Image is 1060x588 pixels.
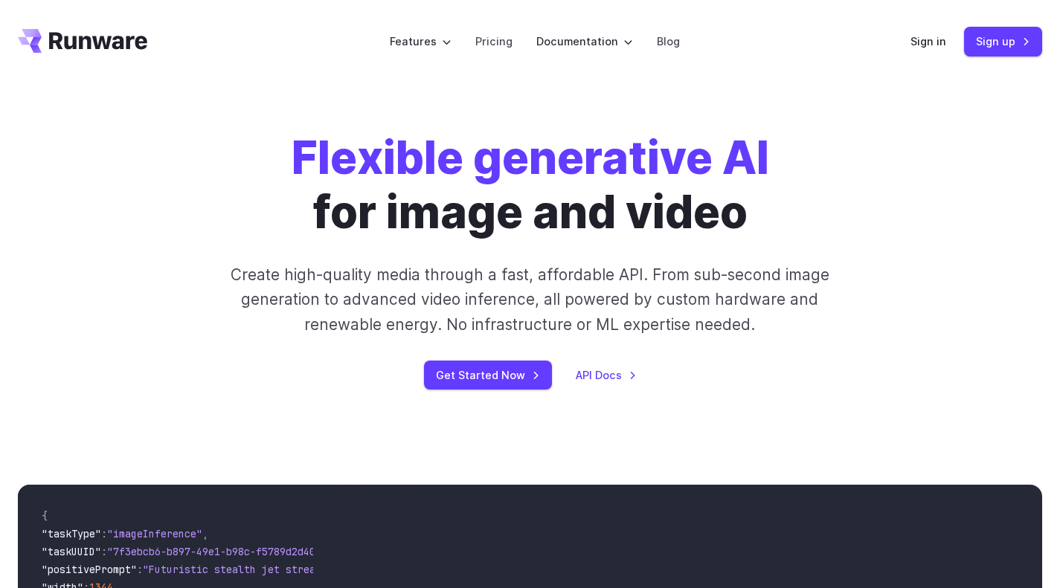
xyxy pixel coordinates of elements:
[292,130,769,185] strong: Flexible generative AI
[137,563,143,576] span: :
[202,262,858,337] p: Create high-quality media through a fast, affordable API. From sub-second image generation to adv...
[42,509,48,523] span: {
[42,563,137,576] span: "positivePrompt"
[101,545,107,558] span: :
[964,27,1042,56] a: Sign up
[657,33,680,50] a: Blog
[18,29,147,53] a: Go to /
[143,563,684,576] span: "Futuristic stealth jet streaking through a neon-lit cityscape with glowing purple exhaust"
[475,33,513,50] a: Pricing
[42,545,101,558] span: "taskUUID"
[107,545,333,558] span: "7f3ebcb6-b897-49e1-b98c-f5789d2d40d7"
[101,527,107,540] span: :
[107,527,202,540] span: "imageInference"
[42,527,101,540] span: "taskType"
[910,33,946,50] a: Sign in
[536,33,633,50] label: Documentation
[292,131,769,239] h1: for image and video
[202,527,208,540] span: ,
[390,33,452,50] label: Features
[424,361,552,390] a: Get Started Now
[576,366,637,384] a: API Docs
